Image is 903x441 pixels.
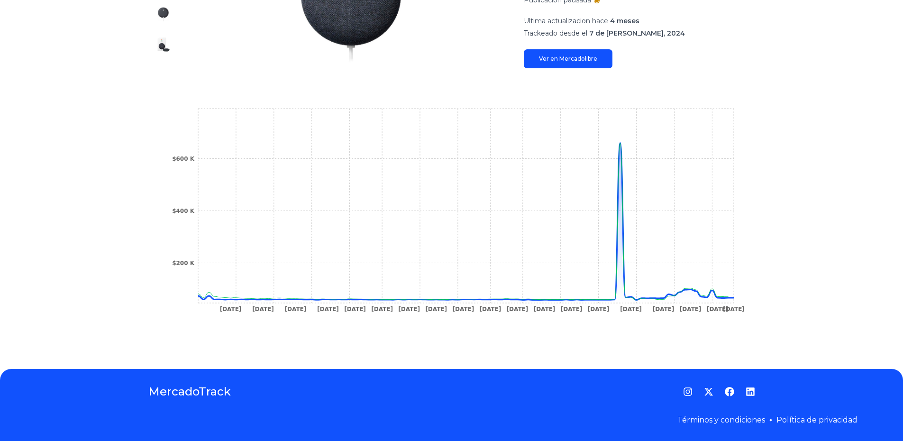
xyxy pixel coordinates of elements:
[172,260,195,266] tspan: $200 K
[587,306,609,312] tspan: [DATE]
[371,306,393,312] tspan: [DATE]
[219,306,241,312] tspan: [DATE]
[524,29,587,37] span: Trackeado desde el
[679,306,701,312] tspan: [DATE]
[677,415,765,424] a: Términos y condiciones
[317,306,339,312] tspan: [DATE]
[589,29,685,37] span: 7 de [PERSON_NAME], 2024
[725,387,734,396] a: Facebook
[524,49,612,68] a: Ver en Mercadolibre
[172,208,195,214] tspan: $400 K
[156,37,171,52] img: Google Nest Mini Nest Mini 2nd Gen con asistente virtual Google Assistant charcoal 110V/220V
[776,415,857,424] a: Política de privacidad
[425,306,447,312] tspan: [DATE]
[723,306,745,312] tspan: [DATE]
[284,306,306,312] tspan: [DATE]
[560,306,582,312] tspan: [DATE]
[506,306,528,312] tspan: [DATE]
[524,17,608,25] span: Ultima actualizacion hace
[610,17,639,25] span: 4 meses
[652,306,674,312] tspan: [DATE]
[479,306,501,312] tspan: [DATE]
[452,306,474,312] tspan: [DATE]
[344,306,366,312] tspan: [DATE]
[704,387,713,396] a: Twitter
[398,306,420,312] tspan: [DATE]
[156,7,171,22] img: Google Nest Mini Nest Mini 2nd Gen con asistente virtual Google Assistant charcoal 110V/220V
[683,387,693,396] a: Instagram
[148,384,231,399] a: MercadoTrack
[252,306,274,312] tspan: [DATE]
[533,306,555,312] tspan: [DATE]
[620,306,642,312] tspan: [DATE]
[172,156,195,162] tspan: $600 K
[746,387,755,396] a: LinkedIn
[706,306,728,312] tspan: [DATE]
